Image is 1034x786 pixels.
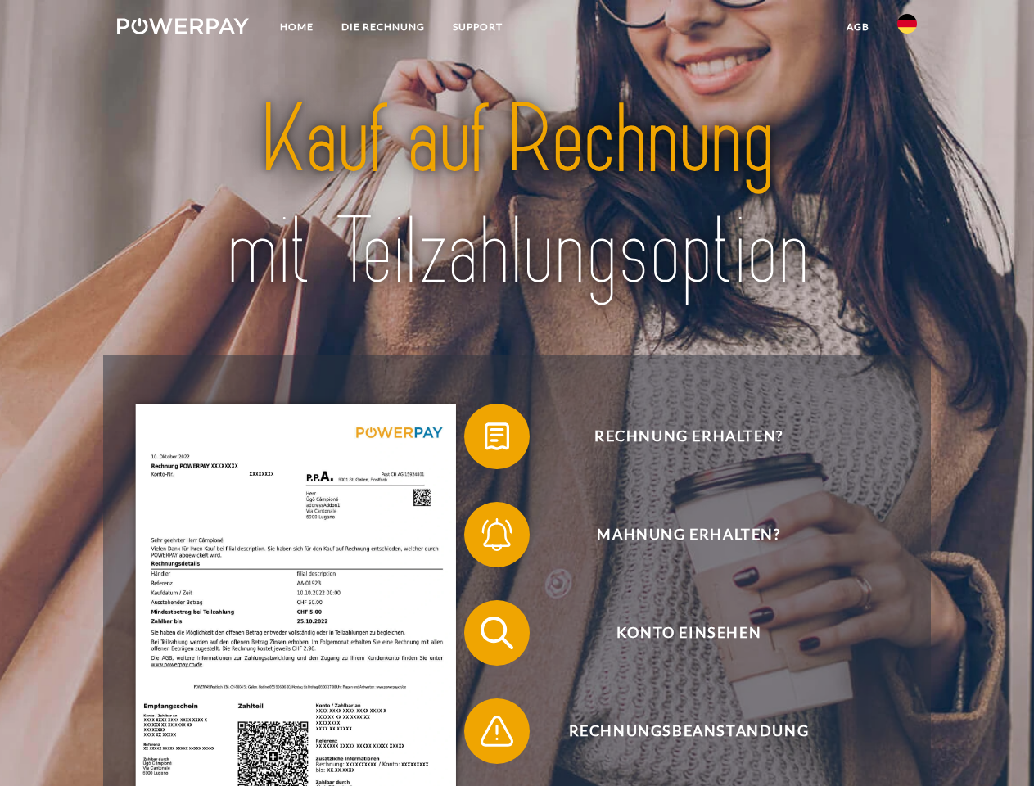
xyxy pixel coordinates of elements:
a: SUPPORT [439,12,517,42]
a: Home [266,12,327,42]
img: title-powerpay_de.svg [156,79,878,314]
button: Konto einsehen [464,600,890,666]
span: Rechnungsbeanstandung [488,698,889,764]
img: qb_bill.svg [476,416,517,457]
span: Mahnung erhalten? [488,502,889,567]
button: Mahnung erhalten? [464,502,890,567]
button: Rechnungsbeanstandung [464,698,890,764]
span: Konto einsehen [488,600,889,666]
a: agb [833,12,883,42]
img: qb_bell.svg [476,514,517,555]
img: logo-powerpay-white.svg [117,18,249,34]
img: qb_warning.svg [476,711,517,752]
span: Rechnung erhalten? [488,404,889,469]
img: qb_search.svg [476,612,517,653]
img: de [897,14,917,34]
a: DIE RECHNUNG [327,12,439,42]
button: Rechnung erhalten? [464,404,890,469]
